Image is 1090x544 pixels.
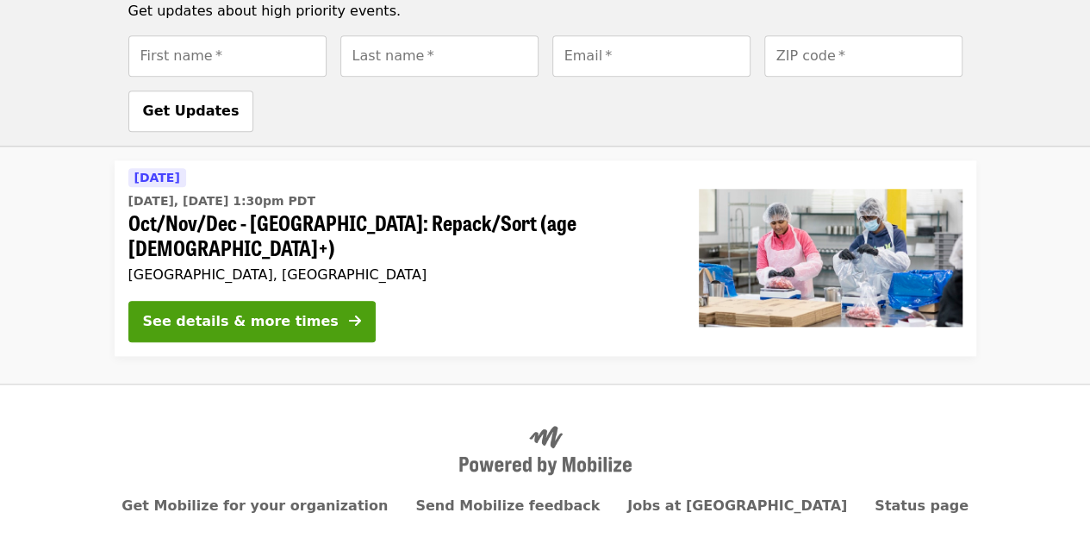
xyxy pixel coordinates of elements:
[128,496,962,516] nav: Primary footer navigation
[115,160,976,356] a: See details for "Oct/Nov/Dec - Beaverton: Repack/Sort (age 10+)"
[128,3,401,19] span: Get updates about high priority events.
[143,311,339,332] div: See details & more times
[134,171,180,184] span: [DATE]
[349,313,361,329] i: arrow-right icon
[128,210,671,260] span: Oct/Nov/Dec - [GEOGRAPHIC_DATA]: Repack/Sort (age [DEMOGRAPHIC_DATA]+)
[875,497,969,514] a: Status page
[340,35,539,77] input: [object Object]
[128,192,315,210] time: [DATE], [DATE] 1:30pm PDT
[415,497,600,514] a: Send Mobilize feedback
[128,266,671,283] div: [GEOGRAPHIC_DATA], [GEOGRAPHIC_DATA]
[552,35,751,77] input: [object Object]
[627,497,847,514] a: Jobs at [GEOGRAPHIC_DATA]
[764,35,962,77] input: [object Object]
[143,103,240,119] span: Get Updates
[121,497,388,514] a: Get Mobilize for your organization
[128,91,254,132] button: Get Updates
[459,426,632,476] img: Powered by Mobilize
[699,189,962,327] img: Oct/Nov/Dec - Beaverton: Repack/Sort (age 10+) organized by Oregon Food Bank
[128,35,327,77] input: [object Object]
[128,301,376,342] button: See details & more times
